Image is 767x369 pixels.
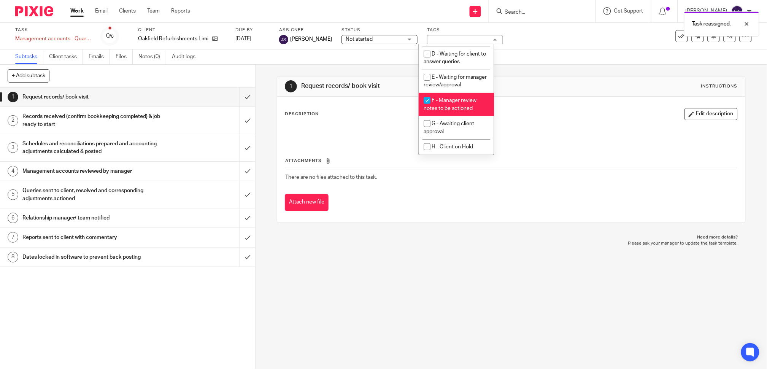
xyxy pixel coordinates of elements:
span: F - Manager review notes to be actioned [424,98,476,111]
button: Attach new file [285,194,329,211]
div: 0 [106,32,114,40]
span: H - Client on Hold [432,144,473,150]
img: svg%3E [279,35,288,44]
div: 6 [8,213,18,223]
h1: Reports sent to client with commentary [22,232,162,243]
div: 1 [285,80,297,92]
label: Client [138,27,226,33]
div: 4 [8,166,18,177]
label: Task [15,27,91,33]
a: Reports [171,7,190,15]
button: Edit description [684,108,738,120]
div: Instructions [701,83,738,89]
p: Oakfield Refurbishments Limited [138,35,208,43]
a: Notes (0) [138,49,166,64]
a: Emails [89,49,110,64]
a: Email [95,7,108,15]
small: /8 [110,34,114,38]
img: svg%3E [731,5,743,17]
a: Work [70,7,84,15]
p: Need more details? [284,234,738,240]
a: Files [116,49,133,64]
h1: Records received (confirm bookkeeping completed) & job ready to start [22,111,162,130]
button: + Add subtask [8,69,49,82]
span: G - Awaiting client approval [424,121,474,134]
a: Team [147,7,160,15]
p: Please ask your manager to update the task template. [284,240,738,247]
a: Client tasks [49,49,83,64]
div: 8 [8,252,18,262]
span: E - Waiting for manager review/approval [424,75,487,88]
h1: Schedules and reconciliations prepared and accounting adjustments calculated & posted [22,138,162,157]
a: Subtasks [15,49,43,64]
h1: Relationship manager/ team notified [22,212,162,224]
div: 1 [8,92,18,102]
h1: Management accounts reviewed by manager [22,165,162,177]
span: [DATE] [235,36,251,41]
h1: Request records/ book visit [301,82,527,90]
label: Assignee [279,27,332,33]
h1: Request records/ book visit [22,91,162,103]
p: Task reassigned. [692,20,731,28]
a: Audit logs [172,49,201,64]
span: D - Waiting for client to answer queries [424,51,486,65]
label: Due by [235,27,270,33]
div: 7 [8,232,18,243]
a: Clients [119,7,136,15]
div: 3 [8,142,18,153]
span: [PERSON_NAME] [290,35,332,43]
div: Management accounts - Quarterly [15,35,91,43]
p: Description [285,111,319,117]
div: 5 [8,189,18,200]
span: Not started [346,37,373,42]
h1: Queries sent to client, resolved and corresponding adjustments actioned [22,185,162,204]
img: Pixie [15,6,53,16]
span: Attachments [285,159,322,163]
label: Status [341,27,418,33]
div: 2 [8,115,18,126]
h1: Dates locked in software to prevent back posting [22,251,162,263]
span: There are no files attached to this task. [285,175,377,180]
